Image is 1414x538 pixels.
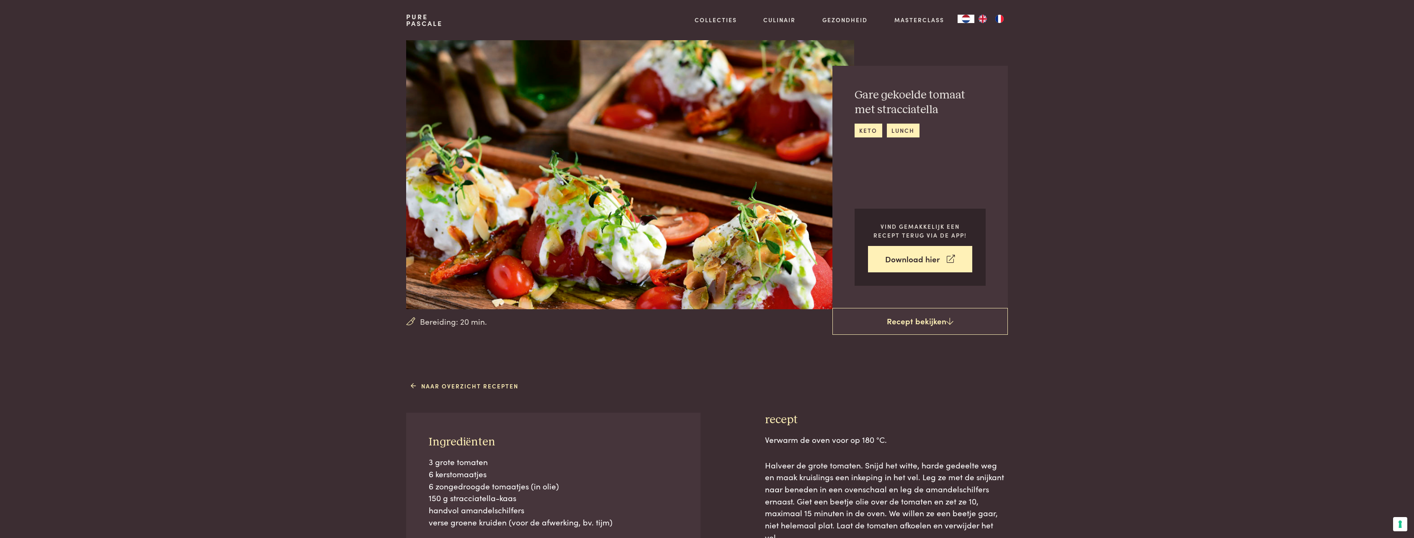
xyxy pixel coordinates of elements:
[855,88,986,117] h2: Gare gekoelde tomaat met stracciatella
[411,382,518,391] a: Naar overzicht recepten
[958,15,1008,23] aside: Language selected: Nederlands
[429,456,488,467] span: 3 grote tomaten
[974,15,991,23] a: EN
[868,246,972,272] a: Download hier
[763,16,796,24] a: Culinair
[406,13,443,27] a: PurePascale
[429,480,559,491] span: 6 zongedroogde tomaatjes (in olie)
[1393,517,1407,531] button: Uw voorkeuren voor toestemming voor trackingtechnologieën
[832,308,1008,335] a: Recept bekijken
[429,436,495,448] span: Ingrediënten
[765,413,1008,427] h3: recept
[429,492,516,503] span: 150 g stracciatella-kaas
[855,124,882,137] a: keto
[974,15,1008,23] ul: Language list
[695,16,737,24] a: Collecties
[894,16,944,24] a: Masterclass
[887,124,919,137] a: lunch
[958,15,974,23] div: Language
[765,434,887,445] span: Verwarm de oven voor op 180 °C.
[429,504,524,515] span: handvol amandelschilfers
[868,222,972,239] p: Vind gemakkelijk een recept terug via de app!
[822,16,868,24] a: Gezondheid
[958,15,974,23] a: NL
[406,40,854,309] img: Gare gekoelde tomaat met stracciatella
[991,15,1008,23] a: FR
[420,316,487,328] span: Bereiding: 20 min.
[429,468,487,479] span: 6 kerstomaatjes
[429,516,613,528] span: verse groene kruiden (voor de afwerking, bv. tijm)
